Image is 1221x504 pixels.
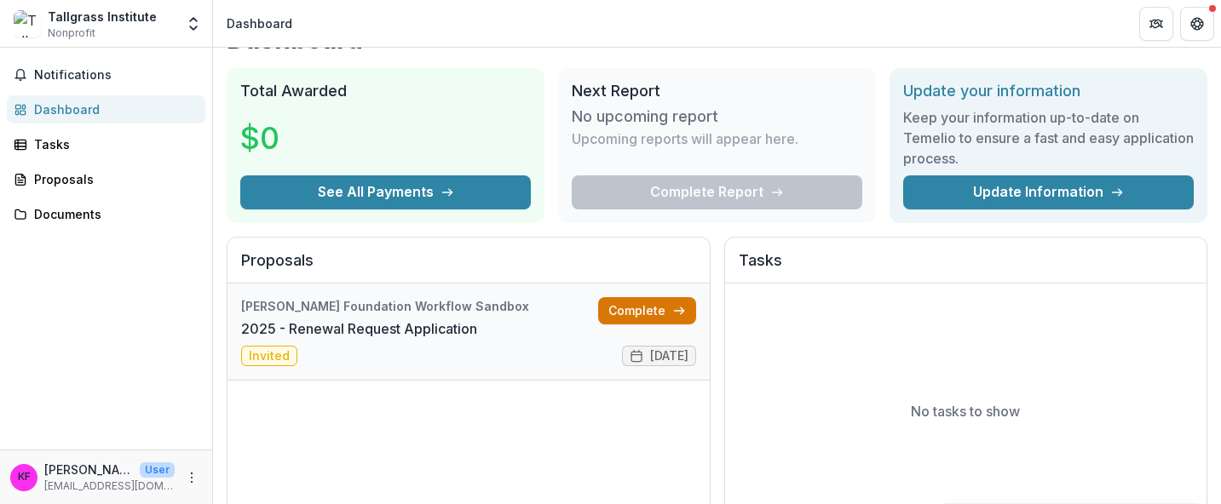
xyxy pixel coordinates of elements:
button: Open entity switcher [181,7,205,41]
h3: No upcoming report [572,107,718,126]
a: Complete [598,297,696,324]
button: See All Payments [240,175,531,209]
a: Documents [7,200,205,228]
p: No tasks to show [911,401,1020,421]
div: Tasks [34,135,192,153]
div: Tallgrass Institute [48,8,157,26]
h2: Update your information [903,82,1194,100]
h3: $0 [240,115,368,161]
div: Proposals [34,170,192,188]
p: [EMAIL_ADDRESS][DOMAIN_NAME] [44,478,175,494]
h2: Next Report [572,82,862,100]
h3: Keep your information up-to-date on Temelio to ensure a fast and easy application process. [903,107,1194,169]
img: Tallgrass Institute [14,10,41,37]
button: Get Help [1180,7,1214,41]
a: Update Information [903,175,1194,209]
nav: breadcrumb [220,11,299,36]
a: 2025 - Renewal Request Application [241,318,477,339]
a: Tasks [7,130,205,158]
a: Proposals [7,165,205,193]
p: User [140,462,175,478]
p: Upcoming reports will appear here. [572,129,798,149]
span: Nonprofit [48,26,95,41]
button: Partners [1139,7,1173,41]
div: Dashboard [227,14,292,32]
p: [PERSON_NAME] [44,461,133,478]
h2: Tasks [739,251,1194,283]
a: Dashboard [7,95,205,123]
button: More [181,467,202,488]
div: Dashboard [34,100,192,118]
span: Notifications [34,68,199,83]
div: Kate Finn [18,472,31,483]
h2: Proposals [241,251,696,283]
div: Documents [34,205,192,223]
h2: Total Awarded [240,82,531,100]
button: Notifications [7,61,205,89]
